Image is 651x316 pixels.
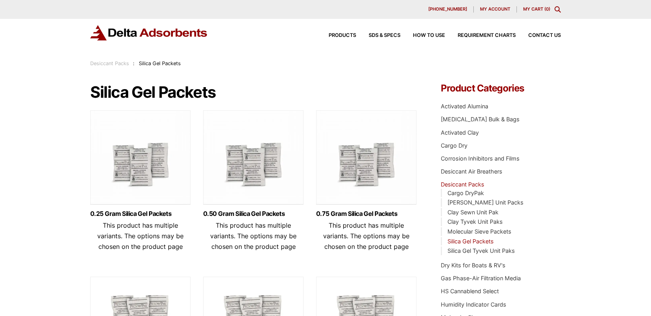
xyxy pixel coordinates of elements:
[133,60,135,66] span: :
[447,228,511,235] a: Molecular Sieve Packets
[441,116,520,122] a: [MEDICAL_DATA] Bulk & Bags
[413,33,445,38] span: How to Use
[447,218,503,225] a: Clay Tyvek Unit Paks
[369,33,400,38] span: SDS & SPECS
[447,199,524,206] a: [PERSON_NAME] Unit Packs
[139,60,181,66] span: Silica Gel Packets
[422,6,474,13] a: [PHONE_NUMBER]
[441,103,488,110] a: Activated Alumina
[447,190,484,196] a: Cargo DryPak
[528,33,561,38] span: Contact Us
[546,6,549,12] span: 0
[90,210,191,217] a: 0.25 Gram Silica Gel Packets
[323,221,409,250] span: This product has multiple variants. The options may be chosen on the product page
[428,7,467,11] span: [PHONE_NUMBER]
[90,84,417,101] h1: Silica Gel Packets
[316,210,416,217] a: 0.75 Gram Silica Gel Packets
[555,6,561,13] div: Toggle Modal Content
[441,168,502,175] a: Desiccant Air Breathers
[474,6,517,13] a: My account
[441,84,561,93] h4: Product Categories
[441,262,506,269] a: Dry Kits for Boats & RV's
[445,33,516,38] a: Requirement Charts
[210,221,296,250] span: This product has multiple variants. The options may be chosen on the product page
[447,209,498,216] a: Clay Sewn Unit Pak
[441,275,521,281] a: Gas Phase-Air Filtration Media
[441,288,499,294] a: HS Cannablend Select
[480,7,510,11] span: My account
[447,247,515,254] a: Silica Gel Tyvek Unit Paks
[356,33,400,38] a: SDS & SPECS
[441,142,467,149] a: Cargo Dry
[516,33,561,38] a: Contact Us
[329,33,356,38] span: Products
[90,60,129,66] a: Desiccant Packs
[458,33,516,38] span: Requirement Charts
[316,33,356,38] a: Products
[203,210,304,217] a: 0.50 Gram Silica Gel Packets
[441,181,484,188] a: Desiccant Packs
[97,221,184,250] span: This product has multiple variants. The options may be chosen on the product page
[441,301,506,308] a: Humidity Indicator Cards
[400,33,445,38] a: How to Use
[90,25,208,40] img: Delta Adsorbents
[441,155,520,162] a: Corrosion Inhibitors and Films
[447,238,494,245] a: Silica Gel Packets
[523,6,550,12] a: My Cart (0)
[441,129,479,136] a: Activated Clay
